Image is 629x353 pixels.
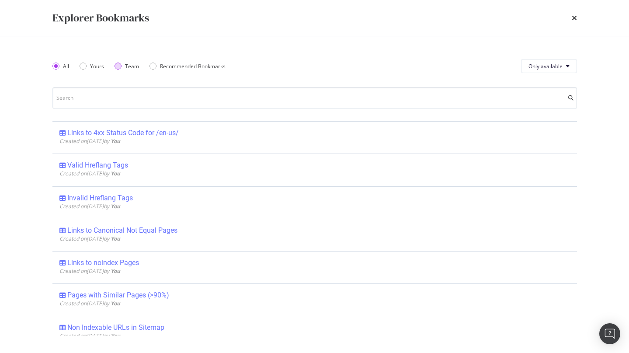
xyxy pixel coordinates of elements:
[111,332,120,339] b: You
[59,300,120,307] span: Created on [DATE] by
[67,161,128,170] div: Valid Hreflang Tags
[528,63,563,70] span: Only available
[63,63,69,70] div: All
[125,63,139,70] div: Team
[111,267,120,275] b: You
[572,10,577,25] div: times
[52,87,577,109] input: Search
[59,332,120,339] span: Created on [DATE] by
[67,291,169,300] div: Pages with Similar Pages (>90%)
[115,63,139,70] div: Team
[90,63,104,70] div: Yours
[111,137,120,145] b: You
[67,323,164,332] div: Non Indexable URLs in Sitemap
[599,323,620,344] div: Open Intercom Messenger
[80,63,104,70] div: Yours
[59,235,120,242] span: Created on [DATE] by
[59,170,120,177] span: Created on [DATE] by
[59,267,120,275] span: Created on [DATE] by
[111,300,120,307] b: You
[111,170,120,177] b: You
[52,10,149,25] div: Explorer Bookmarks
[67,226,177,235] div: Links to Canonical Not Equal Pages
[67,259,139,267] div: Links to noindex Pages
[67,129,179,137] div: Links to 4xx Status Code for /en-us/
[111,203,120,210] b: You
[52,63,69,70] div: All
[521,59,577,73] button: Only available
[59,137,120,145] span: Created on [DATE] by
[67,194,133,203] div: Invalid Hreflang Tags
[111,235,120,242] b: You
[59,203,120,210] span: Created on [DATE] by
[149,63,226,70] div: Recommended Bookmarks
[160,63,226,70] div: Recommended Bookmarks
